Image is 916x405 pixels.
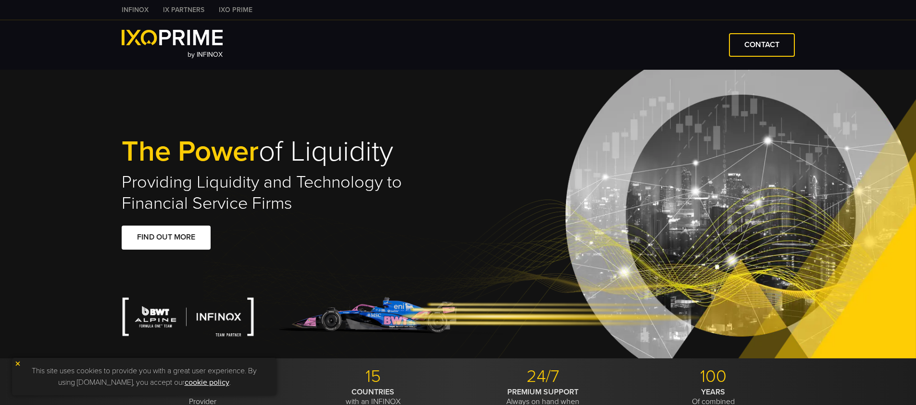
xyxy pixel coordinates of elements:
a: CONTACT [729,33,795,57]
span: by INFINOX [188,51,223,59]
p: 100 [632,366,795,387]
p: This site uses cookies to provide you with a great user experience. By using [DOMAIN_NAME], you a... [17,363,272,391]
p: 15 [291,366,454,387]
a: cookie policy [185,378,229,387]
span: The Power [122,134,259,169]
p: 24/7 [462,366,625,387]
a: IXO PRIME [212,5,260,15]
a: FIND OUT MORE [122,226,211,249]
strong: PREMIUM SUPPORT [507,387,578,397]
a: by INFINOX [122,30,223,60]
strong: YEARS [701,387,725,397]
strong: COUNTRIES [351,387,394,397]
h1: of Liquidity [122,137,458,167]
h2: Providing Liquidity and Technology to Financial Service Firms [122,172,458,214]
img: yellow close icon [14,360,21,367]
a: INFINOX [114,5,156,15]
a: IX PARTNERS [156,5,212,15]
